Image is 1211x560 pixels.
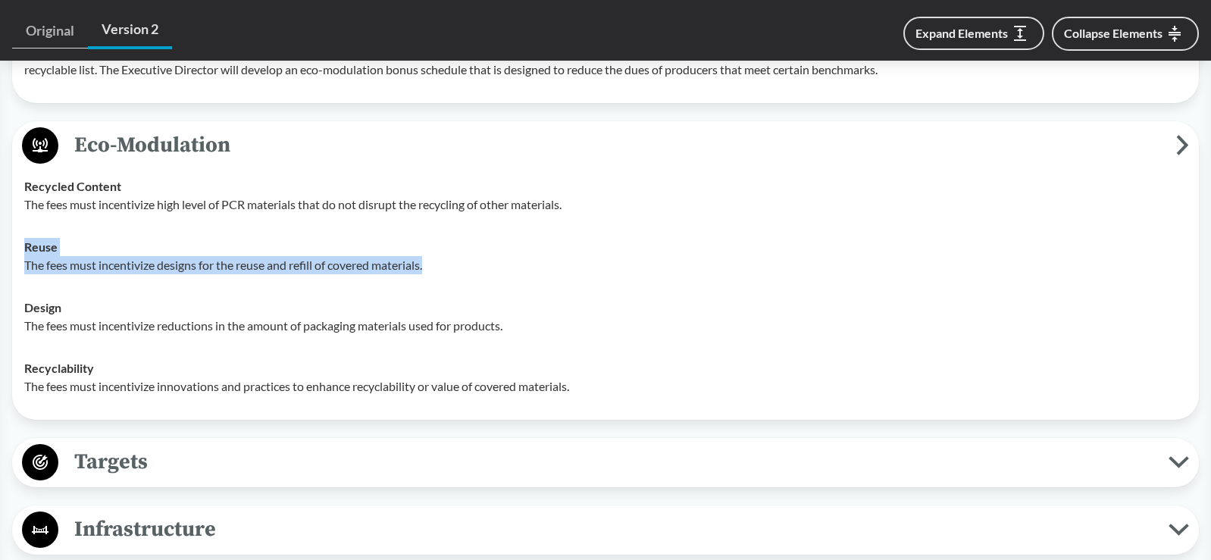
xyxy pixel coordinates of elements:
p: The fees must incentivize reductions in the amount of packaging materials used for products. [24,317,1187,335]
a: Original [12,14,88,48]
button: Eco-Modulation [17,127,1194,165]
button: Collapse Elements [1052,17,1199,51]
p: The fees must incentivize innovations and practices to enhance recyclability or value of covered ... [24,377,1187,396]
strong: Recyclability [24,361,94,375]
a: Version 2 [88,12,172,49]
span: Eco-Modulation [58,128,1176,162]
p: The fees must incentivize high level of PCR materials that do not disrupt the recycling of other ... [24,196,1187,214]
strong: Recycled Content [24,179,121,193]
span: Infrastructure [58,512,1169,546]
span: Targets [58,445,1169,479]
strong: Design [24,300,61,314]
button: Infrastructure [17,511,1194,549]
p: The fees must incentivize designs for the reuse and refill of covered materials. [24,256,1187,274]
strong: Reuse [24,239,58,254]
button: Targets [17,443,1194,482]
button: Expand Elements [903,17,1044,50]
